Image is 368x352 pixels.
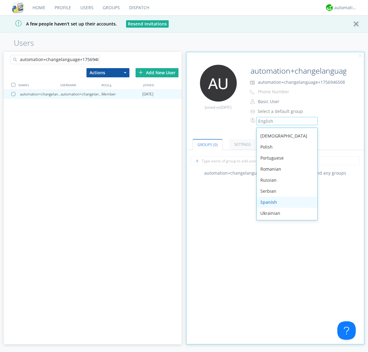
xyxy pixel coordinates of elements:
div: Add New User [136,68,178,77]
img: cancel.svg [358,54,362,58]
span: [DATE] [220,105,232,110]
img: phone-outline.svg [250,90,255,95]
div: English [258,118,309,124]
div: Member [102,90,142,99]
img: In groups with Translation enabled, this user's messages will be automatically translated to and ... [250,117,256,124]
div: Portuguese [257,153,317,164]
div: Ukrainian [257,208,317,219]
img: cddb5a64eb264b2086981ab96f4c1ba7 [12,2,23,13]
div: automation+atlas [334,5,357,11]
span: Joined on [205,105,232,110]
span: automation+changelanguage+1756946508 [258,79,345,85]
div: Romanian [257,164,317,175]
img: d2d01cd9b4174d08988066c6d424eccd [326,4,333,11]
div: JOINED [142,80,183,89]
div: Serbian [257,186,317,197]
img: plus.svg [139,70,143,75]
a: automation+changelanguage+1756946508automation+changelanguage+1756946508Member[DATE] [4,90,182,99]
div: Spanish [257,197,317,208]
div: ROLE [100,80,141,89]
span: [DATE] [142,90,153,99]
div: NAMES [17,80,58,89]
iframe: Toggle Customer Support [337,321,356,340]
button: Actions [86,68,129,77]
div: automation+changelanguage+1756946508 [20,90,61,99]
a: Groups (0) [193,139,223,150]
input: Search users [10,55,99,64]
img: person-outline.svg [250,99,255,104]
div: automation+changelanguage+1756946508 has not joined any groups [186,170,364,176]
div: Russian [257,175,317,186]
img: icon-alert-users-thin-outline.svg [250,107,256,115]
div: Select a default group [258,108,309,114]
div: USERNAME [59,80,100,89]
div: automation+changelanguage+1756946508 [61,90,102,99]
a: Settings [229,139,256,150]
input: Type name of group to add user to [191,156,360,165]
input: Name [248,65,347,77]
div: Polish [257,141,317,153]
span: A few people haven't set up their accounts. [5,21,117,27]
button: Resend Invitations [126,20,169,28]
div: [DEMOGRAPHIC_DATA] [257,130,317,141]
img: 373638.png [200,65,237,102]
button: Basic User [256,97,317,106]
